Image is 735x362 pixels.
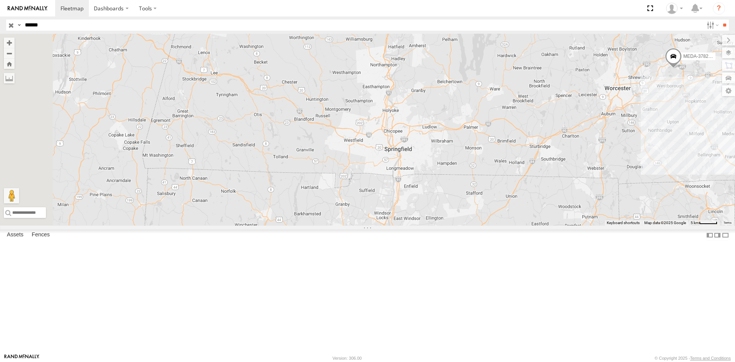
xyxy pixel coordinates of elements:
a: Terms (opens in new tab) [724,221,732,224]
button: Map Scale: 5 km per 44 pixels [688,220,720,226]
a: Visit our Website [4,354,39,362]
label: Search Filter Options [704,20,720,31]
span: 5 km [691,221,699,225]
button: Drag Pegman onto the map to open Street View [4,188,19,203]
i: ? [713,2,725,15]
div: Version: 306.00 [333,356,362,360]
div: James Nichols [663,3,686,14]
button: Zoom in [4,38,15,48]
button: Zoom Home [4,59,15,69]
label: Search Query [16,20,22,31]
button: Keyboard shortcuts [607,220,640,226]
img: rand-logo.svg [8,6,47,11]
label: Measure [4,73,15,84]
label: Map Settings [722,85,735,96]
span: MEDA-378239-Swing [683,54,727,59]
span: Map data ©2025 Google [644,221,686,225]
label: Dock Summary Table to the Right [714,229,721,241]
label: Hide Summary Table [722,229,729,241]
label: Fences [28,230,54,241]
a: Terms and Conditions [690,356,731,360]
button: Zoom out [4,48,15,59]
label: Assets [3,230,27,241]
label: Dock Summary Table to the Left [706,229,714,241]
div: © Copyright 2025 - [655,356,731,360]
